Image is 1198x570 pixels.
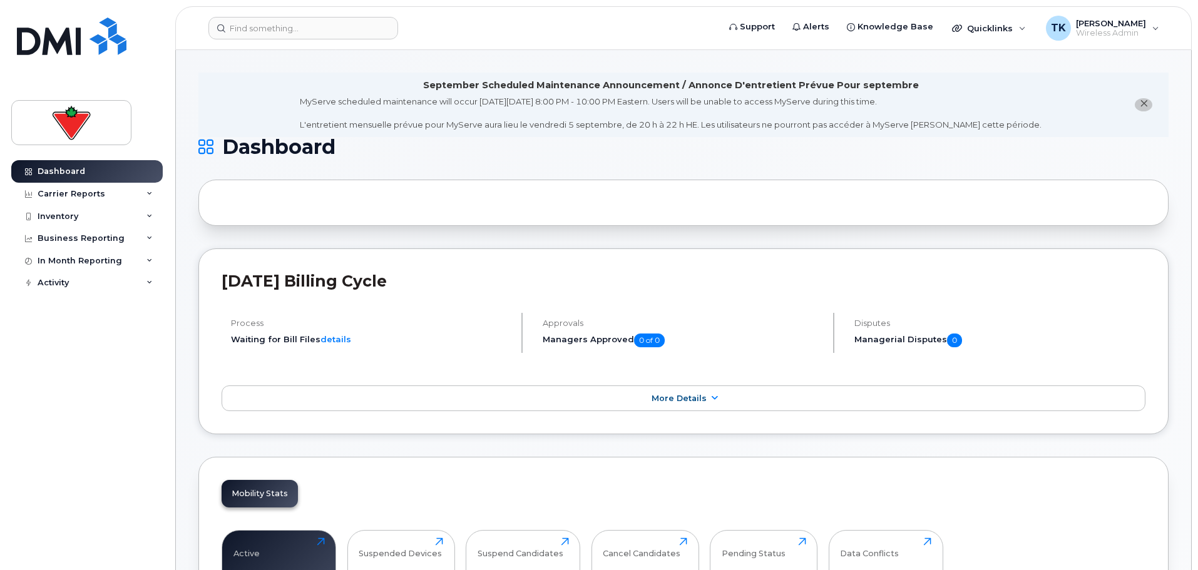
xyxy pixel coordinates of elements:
h2: [DATE] Billing Cycle [222,272,1145,290]
h4: Approvals [543,318,822,328]
div: Suspended Devices [359,537,442,558]
span: 0 of 0 [634,333,665,347]
h4: Disputes [854,318,1145,328]
h5: Managerial Disputes [854,333,1145,347]
div: Pending Status [722,537,786,558]
div: MyServe scheduled maintenance will occur [DATE][DATE] 8:00 PM - 10:00 PM Eastern. Users will be u... [300,96,1042,131]
span: More Details [652,394,707,403]
div: September Scheduled Maintenance Announcement / Annonce D'entretient Prévue Pour septembre [423,79,919,92]
div: Cancel Candidates [603,537,680,558]
div: Data Conflicts [840,537,899,558]
div: Suspend Candidates [478,537,563,558]
span: Dashboard [222,138,335,156]
span: 0 [947,333,962,347]
div: Active [233,537,260,558]
button: close notification [1135,98,1152,111]
h4: Process [231,318,511,328]
h5: Managers Approved [543,333,822,347]
li: Waiting for Bill Files [231,333,511,345]
a: details [320,334,351,344]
